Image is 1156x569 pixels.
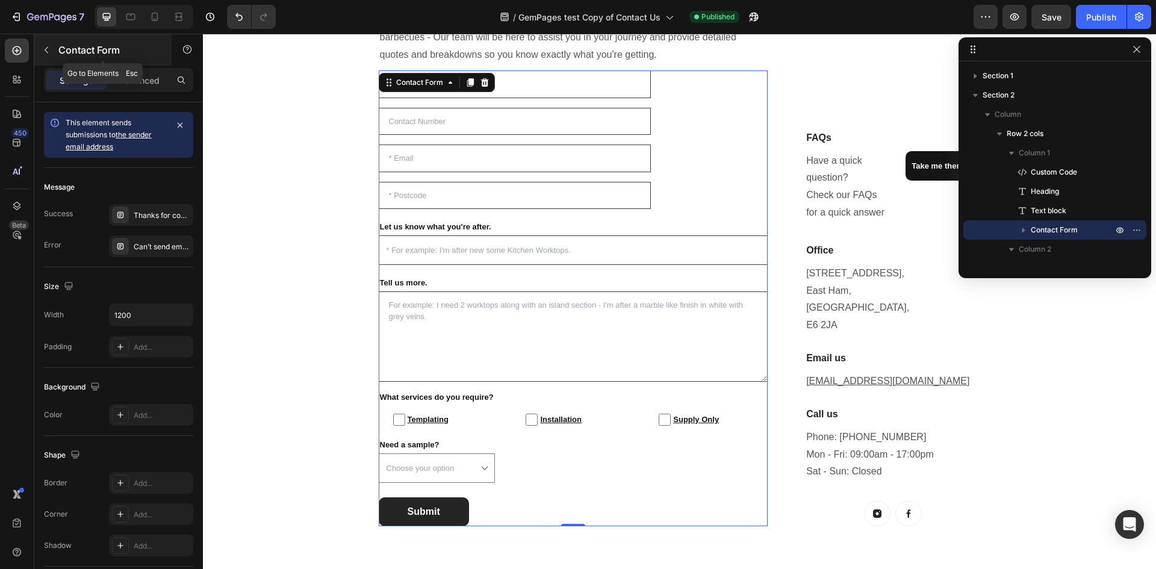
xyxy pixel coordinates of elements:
[5,5,90,29] button: 7
[701,11,735,22] span: Published
[518,11,660,23] span: GemPages test Copy of Contact Us
[176,202,565,231] input: * For example: I'm after new some Kitchen Worktops.
[603,210,776,224] p: Office
[176,74,449,102] input: Contact Number
[44,240,61,250] div: Error
[335,379,417,393] span: Installation
[603,249,776,266] p: East Ham,
[44,341,72,352] div: Padding
[177,186,564,200] p: Let us know what you're after.
[603,429,776,447] p: Sat - Sun: Closed
[44,409,63,420] div: Color
[134,210,190,221] div: Thanks for contacting us. We'll get back to you as soon as possible.
[44,279,76,295] div: Size
[58,43,161,57] p: Contact Form
[603,231,776,249] p: [STREET_ADDRESS],
[703,117,769,148] a: Take me there!
[134,342,190,353] div: Add...
[134,410,190,421] div: Add...
[203,34,1156,569] iframe: Design area
[603,97,776,111] p: FAQs
[176,148,449,176] input: * Postcode
[134,541,190,552] div: Add...
[134,478,190,489] div: Add...
[468,379,550,393] span: Supply Only
[44,509,68,520] div: Corner
[1031,205,1066,217] span: Text block
[202,379,285,393] span: Templating
[134,241,190,252] div: Can’t send email. Please try again later.
[1007,128,1043,140] span: Row 2 cols
[79,10,84,24] p: 7
[44,477,67,488] div: Border
[983,89,1015,101] span: Section 2
[60,74,93,87] p: Settings
[1031,5,1071,29] button: Save
[513,11,516,23] span: /
[1031,263,1063,275] span: Row 1 col
[1042,12,1061,22] span: Save
[191,43,243,54] div: Contact Form
[1031,224,1078,236] span: Contact Form
[1076,5,1126,29] button: Publish
[177,356,564,370] p: What services do you require?
[44,379,102,396] div: Background
[177,242,564,256] p: Tell us more.
[1086,11,1116,23] div: Publish
[603,342,766,352] a: [EMAIL_ADDRESS][DOMAIN_NAME]
[603,373,776,388] p: Call us
[323,380,335,392] input: Installation
[9,220,29,230] div: Beta
[44,208,73,219] div: Success
[456,380,468,392] input: Supply Only
[205,471,237,485] div: Submit
[44,540,72,551] div: Shadow
[995,108,1021,120] span: Column
[603,317,776,332] p: Email us
[66,118,152,151] span: This element sends submissions to
[1031,185,1059,197] span: Heading
[1031,166,1077,178] span: Custom Code
[190,380,202,392] input: Templating
[709,128,763,137] strong: Take me there!
[110,304,193,326] input: Auto
[983,70,1013,82] span: Section 1
[227,5,276,29] div: Undo/Redo
[1115,510,1144,539] div: Open Intercom Messenger
[603,283,776,300] p: E6 2JA
[44,309,64,320] div: Width
[603,395,776,430] p: Phone: [PHONE_NUMBER] Mon - Fri: 09:00am - 17:00pm
[44,447,82,464] div: Shape
[119,74,160,87] p: Advanced
[1019,243,1051,255] span: Column 2
[603,266,776,283] p: [GEOGRAPHIC_DATA],
[603,119,684,188] p: Have a quick question? Check our FAQs for a quick answer
[176,37,449,64] input: * Your Name
[177,404,564,418] p: Need a sample?
[1019,147,1050,159] span: Column 1
[11,128,29,138] div: 450
[134,509,190,520] div: Add...
[176,111,449,138] input: * Email
[176,464,266,493] button: Submit
[44,182,75,193] div: Message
